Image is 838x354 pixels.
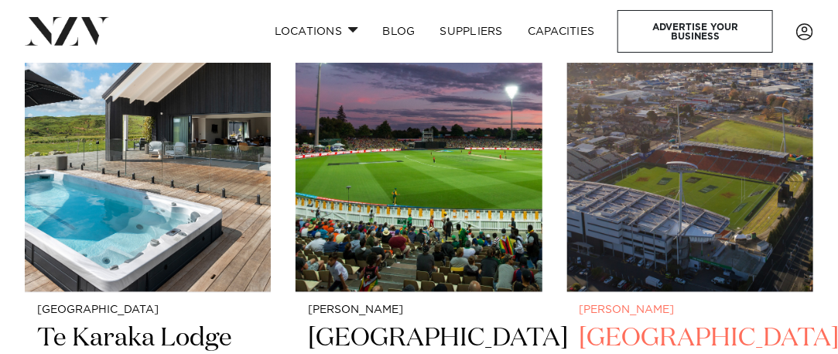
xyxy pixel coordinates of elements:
[25,17,109,45] img: nzv-logo.png
[371,15,428,48] a: BLOG
[580,305,801,317] small: [PERSON_NAME]
[428,15,515,48] a: SUPPLIERS
[37,305,258,317] small: [GEOGRAPHIC_DATA]
[308,305,529,317] small: [PERSON_NAME]
[515,15,607,48] a: Capacities
[617,10,773,53] a: Advertise your business
[262,15,371,48] a: Locations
